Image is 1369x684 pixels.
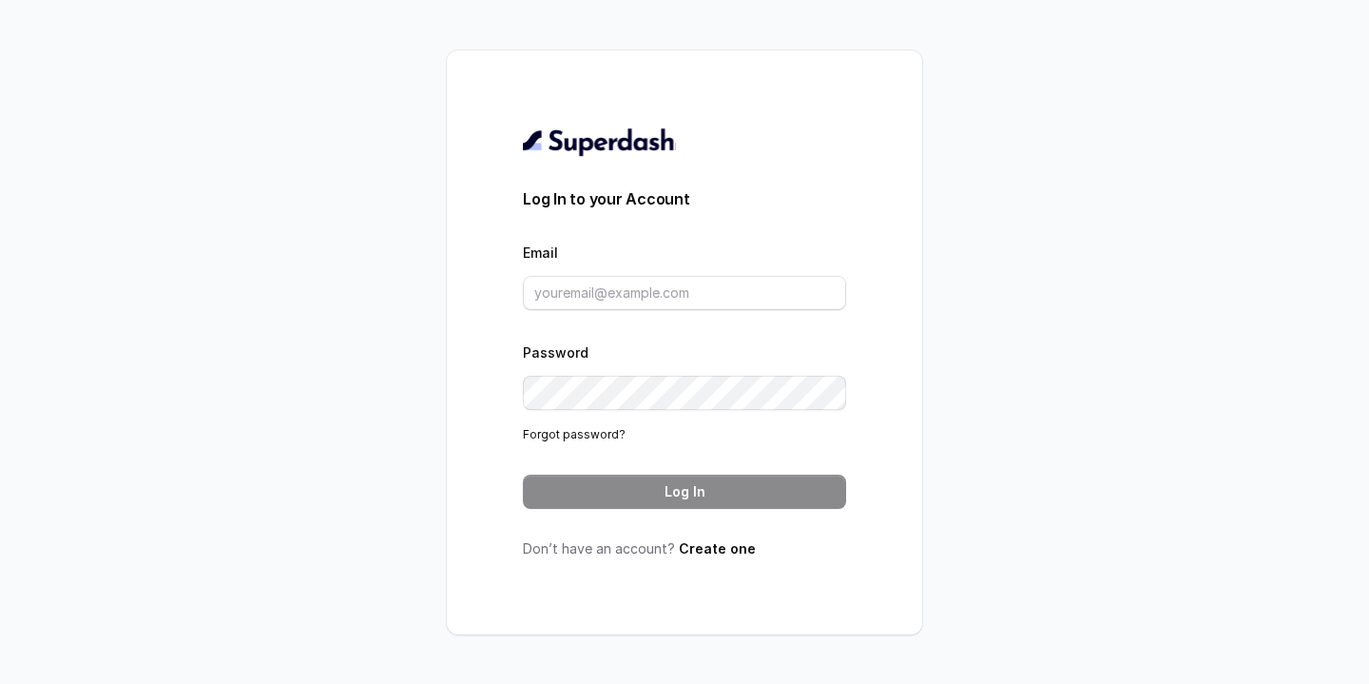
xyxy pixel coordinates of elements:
[679,540,756,557] a: Create one
[523,344,588,361] label: Password
[523,244,558,261] label: Email
[523,127,676,157] img: light.svg
[523,475,846,509] button: Log In
[523,539,846,558] p: Don’t have an account?
[523,427,626,441] a: Forgot password?
[523,187,846,210] h3: Log In to your Account
[523,276,846,310] input: youremail@example.com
